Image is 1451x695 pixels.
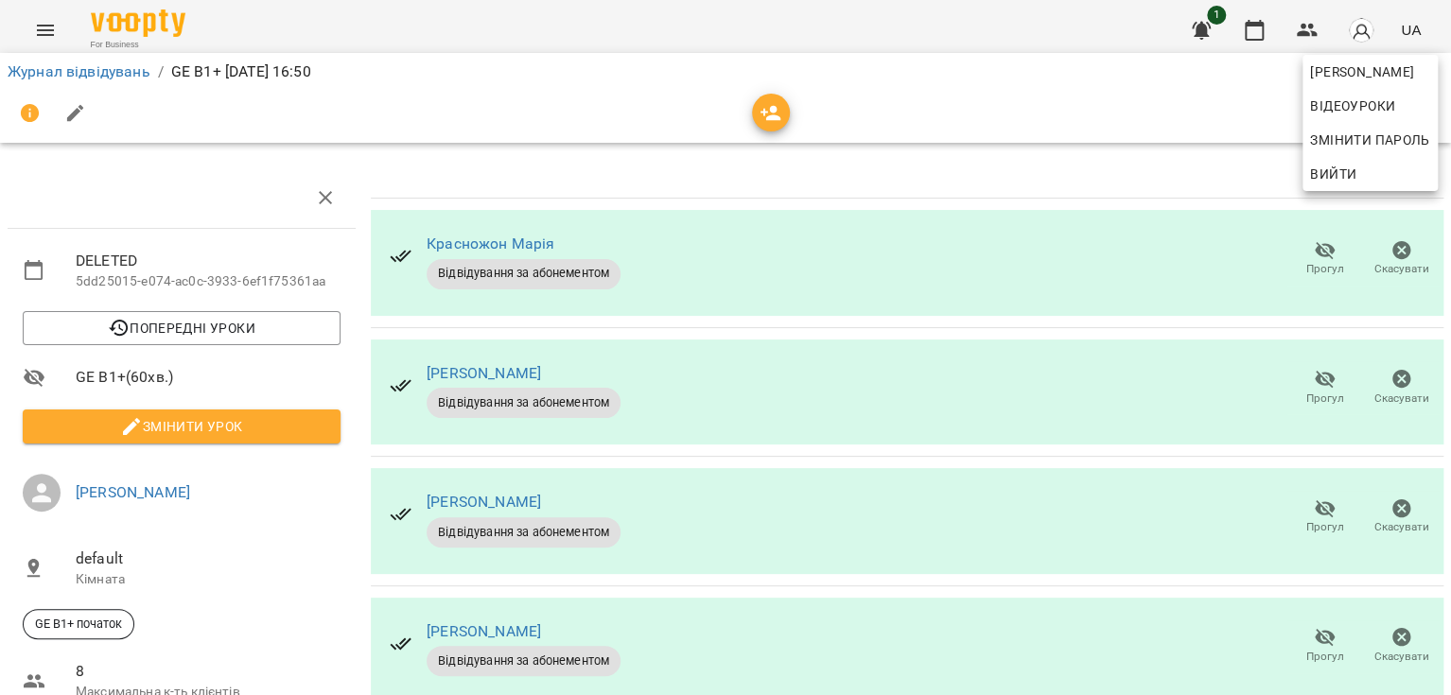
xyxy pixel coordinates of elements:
span: Змінити пароль [1310,129,1430,151]
button: Вийти [1302,157,1438,191]
span: Вийти [1310,163,1356,185]
span: Відеоуроки [1310,95,1395,117]
a: Відеоуроки [1302,89,1403,123]
a: Змінити пароль [1302,123,1438,157]
span: [PERSON_NAME] [1310,61,1430,83]
a: [PERSON_NAME] [1302,55,1438,89]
